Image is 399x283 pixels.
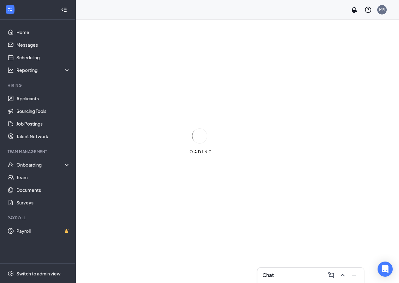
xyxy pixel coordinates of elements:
[16,184,70,196] a: Documents
[16,38,70,51] a: Messages
[16,105,70,117] a: Sourcing Tools
[61,7,67,13] svg: Collapse
[16,67,71,73] div: Reporting
[16,196,70,209] a: Surveys
[16,92,70,105] a: Applicants
[337,270,348,280] button: ChevronUp
[16,162,65,168] div: Onboarding
[16,26,70,38] a: Home
[8,162,14,168] svg: UserCheck
[16,130,70,143] a: Talent Network
[16,171,70,184] a: Team
[16,225,70,237] a: PayrollCrown
[378,262,393,277] div: Open Intercom Messenger
[326,270,336,280] button: ComposeMessage
[8,67,14,73] svg: Analysis
[350,6,358,14] svg: Notifications
[7,6,13,13] svg: WorkstreamLogo
[350,271,358,279] svg: Minimize
[16,51,70,64] a: Scheduling
[8,149,69,154] div: Team Management
[349,270,359,280] button: Minimize
[16,270,61,277] div: Switch to admin view
[339,271,346,279] svg: ChevronUp
[8,270,14,277] svg: Settings
[8,215,69,221] div: Payroll
[262,272,274,279] h3: Chat
[327,271,335,279] svg: ComposeMessage
[379,7,385,12] div: MR
[364,6,372,14] svg: QuestionInfo
[16,117,70,130] a: Job Postings
[184,149,215,155] div: LOADING
[8,83,69,88] div: Hiring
